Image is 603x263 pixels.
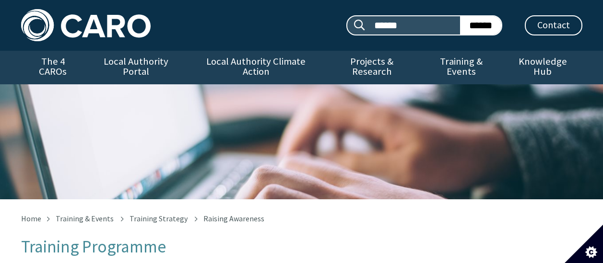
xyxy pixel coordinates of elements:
[56,214,114,223] a: Training & Events
[419,51,503,84] a: Training & Events
[21,51,85,84] a: The 4 CAROs
[525,15,582,35] a: Contact
[565,225,603,263] button: Set cookie preferences
[21,9,151,41] img: Caro logo
[503,51,582,84] a: Knowledge Hub
[21,238,582,256] p: Training Programme
[324,51,419,84] a: Projects & Research
[85,51,188,84] a: Local Authority Portal
[188,51,324,84] a: Local Authority Climate Action
[21,214,41,223] a: Home
[130,214,188,223] a: Training Strategy
[203,214,264,223] span: Raising Awareness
